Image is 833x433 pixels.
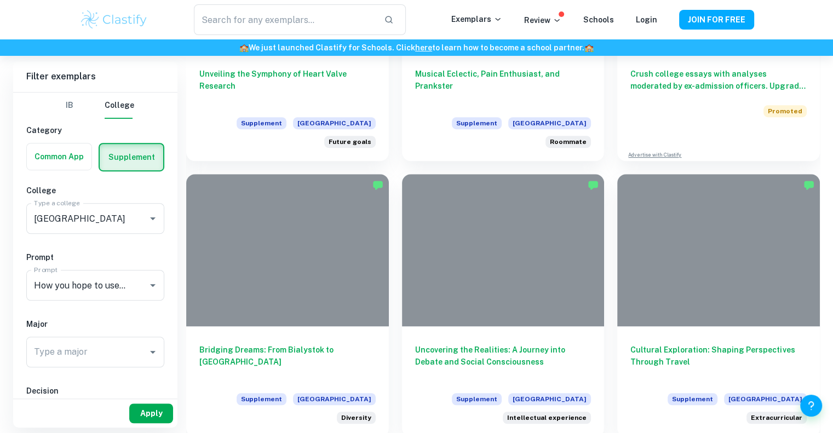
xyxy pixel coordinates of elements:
[636,15,657,24] a: Login
[803,180,814,190] img: Marked
[129,403,173,423] button: Apply
[800,395,822,417] button: Help and Feedback
[26,385,164,397] h6: Decision
[145,344,160,360] button: Open
[668,393,717,405] span: Supplement
[26,318,164,330] h6: Major
[337,412,376,424] div: Harvard has long recognized the importance of enrolling a diverse student body. How will the life...
[105,93,134,119] button: College
[415,43,432,52] a: here
[199,344,376,380] h6: Bridging Dreams: From Bialystok to [GEOGRAPHIC_DATA]
[26,124,164,136] h6: Category
[56,93,83,119] button: IB
[293,117,376,129] span: [GEOGRAPHIC_DATA]
[372,180,383,190] img: Marked
[452,393,502,405] span: Supplement
[79,9,149,31] img: Clastify logo
[508,393,591,405] span: [GEOGRAPHIC_DATA]
[751,413,802,423] span: Extracurricular
[100,144,163,170] button: Supplement
[503,412,591,424] div: Briefly describe an intellectual experience that was important to you.
[341,413,371,423] span: Diversity
[194,4,375,35] input: Search for any exemplars...
[26,251,164,263] h6: Prompt
[583,15,614,24] a: Schools
[324,136,376,148] div: How do you hope to use your Harvard education in the future?
[630,68,807,92] h6: Crush college essays with analyses moderated by ex-admission officers. Upgrade now
[34,198,79,207] label: Type a college
[26,184,164,197] h6: College
[145,278,160,293] button: Open
[293,393,376,405] span: [GEOGRAPHIC_DATA]
[588,180,599,190] img: Marked
[524,14,561,26] p: Review
[2,42,831,54] h6: We just launched Clastify for Schools. Click to learn how to become a school partner.
[630,344,807,380] h6: Cultural Exploration: Shaping Perspectives Through Travel
[679,10,754,30] button: JOIN FOR FREE
[329,137,371,147] span: Future goals
[34,265,58,274] label: Prompt
[508,117,591,129] span: [GEOGRAPHIC_DATA]
[452,117,502,129] span: Supplement
[550,137,587,147] span: Roommate
[145,211,160,226] button: Open
[763,105,807,117] span: Promoted
[13,61,177,92] h6: Filter exemplars
[584,43,594,52] span: 🏫
[56,93,134,119] div: Filter type choice
[746,412,807,424] div: Briefly describe any of your extracurricular activities, employment experience, travel, or family...
[545,136,591,148] div: Top 3 things your roommates might like to know about you.
[451,13,502,25] p: Exemplars
[724,393,807,405] span: [GEOGRAPHIC_DATA]
[199,68,376,104] h6: Unveiling the Symphony of Heart Valve Research
[507,413,587,423] span: Intellectual experience
[237,393,286,405] span: Supplement
[628,151,681,159] a: Advertise with Clastify
[239,43,249,52] span: 🏫
[237,117,286,129] span: Supplement
[415,344,591,380] h6: Uncovering the Realities: A Journey into Debate and Social Consciousness
[415,68,591,104] h6: Musical Eclectic, Pain Enthusiast, and Prankster
[27,143,91,170] button: Common App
